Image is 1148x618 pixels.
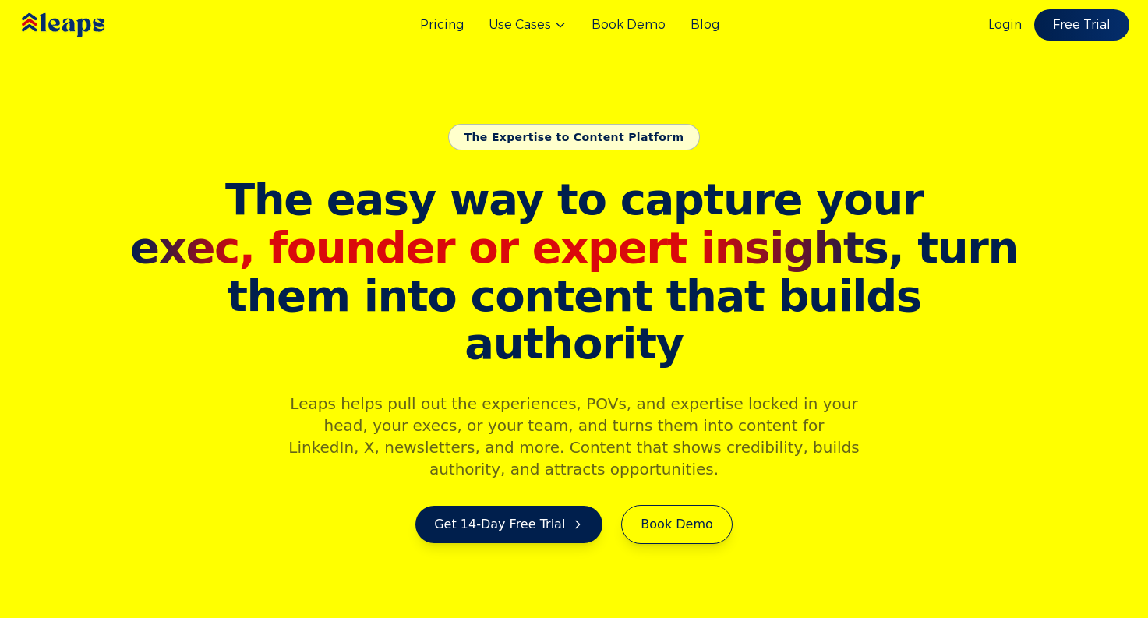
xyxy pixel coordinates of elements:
[489,16,567,34] button: Use Cases
[1034,9,1129,41] a: Free Trial
[621,505,732,544] a: Book Demo
[19,2,151,48] img: Leaps Logo
[448,124,701,150] div: The Expertise to Content Platform
[125,272,1023,368] span: them into content that builds authority
[415,506,602,543] a: Get 14-Day Free Trial
[275,393,874,480] p: Leaps helps pull out the experiences, POVs, and expertise locked in your head, your execs, or you...
[125,224,1023,272] span: , turn
[130,222,888,273] span: exec, founder or expert insights
[592,16,666,34] a: Book Demo
[691,16,719,34] a: Blog
[225,174,923,224] span: The easy way to capture your
[420,16,464,34] a: Pricing
[988,16,1022,34] a: Login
